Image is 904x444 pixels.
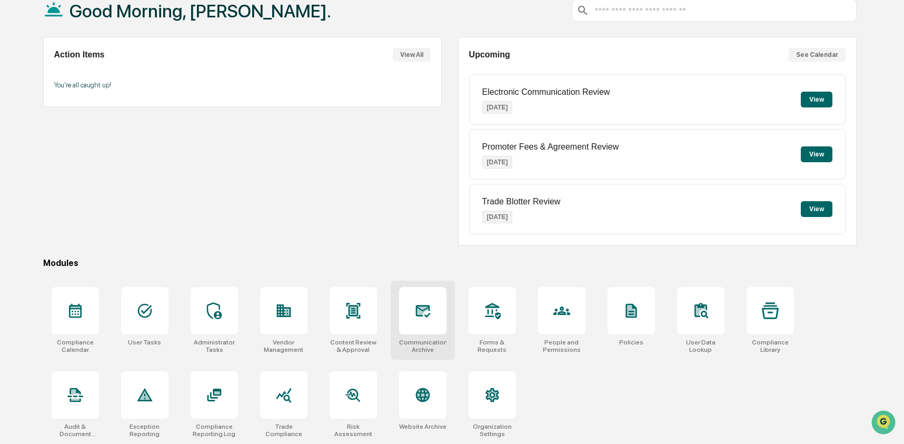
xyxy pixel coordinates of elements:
iframe: Open customer support [870,409,899,438]
p: [DATE] [482,156,513,169]
span: Preclearance [21,133,68,143]
div: Modules [43,258,857,268]
span: Data Lookup [21,153,66,163]
button: View [801,92,832,107]
div: Vendor Management [260,339,307,353]
div: Risk Assessment [330,423,377,438]
div: People and Permissions [538,339,585,353]
button: View All [393,48,431,62]
button: See Calendar [789,48,846,62]
p: [DATE] [482,211,513,223]
div: 🔎 [11,154,19,162]
p: How can we help? [11,22,192,39]
span: Pylon [105,179,127,186]
img: 1746055101610-c473b297-6a78-478c-a979-82029cc54cd1 [11,81,29,100]
div: Compliance Calendar [52,339,99,353]
a: 🖐️Preclearance [6,129,72,147]
p: [DATE] [482,101,513,114]
div: User Tasks [128,339,161,346]
button: Start new chat [179,84,192,96]
a: Powered byPylon [74,178,127,186]
p: You're all caught up! [54,81,431,89]
div: We're available if you need us! [36,91,133,100]
div: Administrator Tasks [191,339,238,353]
a: 🗄️Attestations [72,129,135,147]
button: View [801,146,832,162]
div: Compliance Library [747,339,794,353]
div: Policies [619,339,643,346]
p: Promoter Fees & Agreement Review [482,142,619,152]
h2: Upcoming [469,50,510,60]
div: Trade Compliance [260,423,307,438]
div: Website Archive [399,423,446,430]
div: Exception Reporting [121,423,168,438]
div: Communications Archive [399,339,446,353]
p: Electronic Communication Review [482,87,610,97]
div: Forms & Requests [469,339,516,353]
button: View [801,201,832,217]
span: Attestations [87,133,131,143]
div: Start new chat [36,81,173,91]
h2: Action Items [54,50,105,60]
div: Content Review & Approval [330,339,377,353]
div: User Data Lookup [677,339,724,353]
div: 🖐️ [11,134,19,142]
div: Compliance Reporting Log [191,423,238,438]
div: 🗄️ [76,134,85,142]
div: Audit & Document Logs [52,423,99,438]
div: Organization Settings [469,423,516,438]
a: 🔎Data Lookup [6,149,71,167]
p: Trade Blotter Review [482,197,561,206]
h1: Good Morning, [PERSON_NAME]. [69,1,331,22]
